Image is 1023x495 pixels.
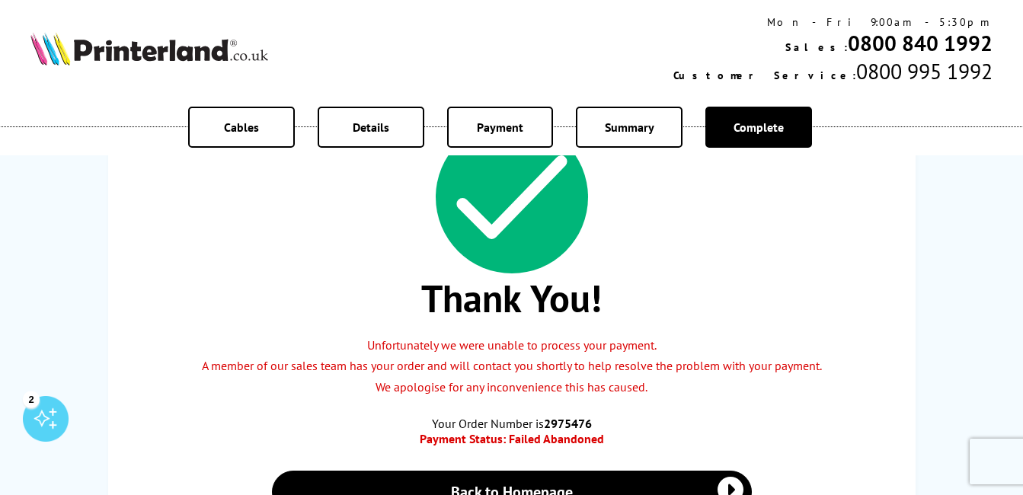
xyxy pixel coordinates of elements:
[848,29,993,57] a: 0800 840 1992
[123,273,900,323] span: Thank You!
[856,57,993,85] span: 0800 995 1992
[477,120,523,135] span: Payment
[673,69,856,82] span: Customer Service:
[30,32,268,65] img: Printerland Logo
[123,416,900,431] span: Your Order Number is
[420,431,506,446] span: Payment Status:
[353,120,389,135] span: Details
[734,120,784,135] span: Complete
[785,40,848,54] span: Sales:
[544,416,592,431] b: 2975476
[509,431,604,446] span: Failed Abandoned
[23,391,40,407] div: 2
[673,15,993,29] div: Mon - Fri 9:00am - 5:30pm
[123,335,900,398] p: Unfortunately we were unable to process your payment. A member of our sales team has your order a...
[605,120,654,135] span: Summary
[224,120,259,135] span: Cables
